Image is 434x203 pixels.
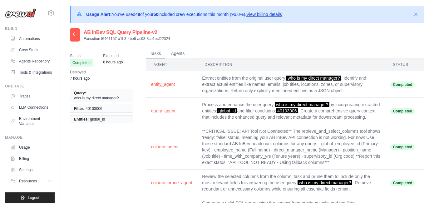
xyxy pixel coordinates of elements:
[90,117,105,122] span: global_id
[28,195,39,200] span: Logout
[275,102,329,107] span: who is my direct manager?
[197,124,385,170] td: **CRITICAL ISSUE: API Tool Not Connected** The retrieve_and_select_columns tool shows 'ready: fal...
[7,67,55,77] a: Tools & Integrations
[70,59,93,67] span: Completed
[197,98,385,124] td: Process and enhance the user query: by incorporating extracted entities: and filter conditions: ....
[146,58,197,71] th: Agent
[390,144,415,150] span: Completed
[84,36,170,41] p: Execution f6461157-a1b3-4be6-ac93-8ce1ecf22324
[385,58,420,71] th: Status
[298,180,352,185] span: who is my direct manager?
[70,76,90,81] time: October 7, 2025 at 04:00 IST
[246,12,282,17] a: View billing details
[5,84,55,89] div: Operate
[74,106,84,111] span: Filter:
[70,69,90,75] span: Deployed
[146,49,165,58] button: Tasks
[84,29,170,36] h2: AB InBev SQL Query Pipeline-v2
[103,60,123,64] time: October 7, 2025 at 04:06 IST
[7,56,55,66] a: Agents Repository
[154,12,159,17] strong: 50
[197,71,385,98] td: Extract entities from the original user query: . Identify and extract actual entities like names,...
[86,12,112,17] strong: Usage Alert:
[103,53,123,59] span: Executed
[7,142,55,152] a: Usage
[151,180,192,186] button: column_prune_agent
[74,117,89,122] span: Entities:
[7,102,55,112] a: LLM Connections
[217,108,237,113] span: global_id
[74,91,86,96] span: Query:
[286,76,341,81] span: who is my direct manager?
[86,106,102,111] span: 40103006
[7,114,55,129] a: Environment Variables
[86,11,282,17] p: You've used of your included crew executions this month (96.0%).
[151,81,192,87] button: entity_agent
[151,108,192,114] button: query_agent
[390,108,415,114] span: Completed
[70,53,93,59] span: Status
[5,135,55,140] div: Manage
[7,154,55,164] a: Billing
[5,26,55,31] div: Build
[151,144,192,150] button: column_agent
[74,96,119,101] span: who is my direct manager?
[7,45,55,55] a: Crew Studio
[135,12,140,17] strong: 48
[276,108,298,113] span: 40103006
[7,165,55,175] a: Settings
[390,82,415,88] span: Completed
[7,176,55,186] button: Resources
[7,34,55,44] a: Automations
[19,179,37,184] span: Resources
[5,192,55,203] button: Logout
[5,8,36,18] img: Logo
[197,170,385,196] td: Review the selected columns from the column_task and prune them to include only the most relevant...
[167,49,189,58] button: Agents
[390,180,415,186] span: Completed
[197,58,385,71] th: Description
[7,91,55,101] a: Traces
